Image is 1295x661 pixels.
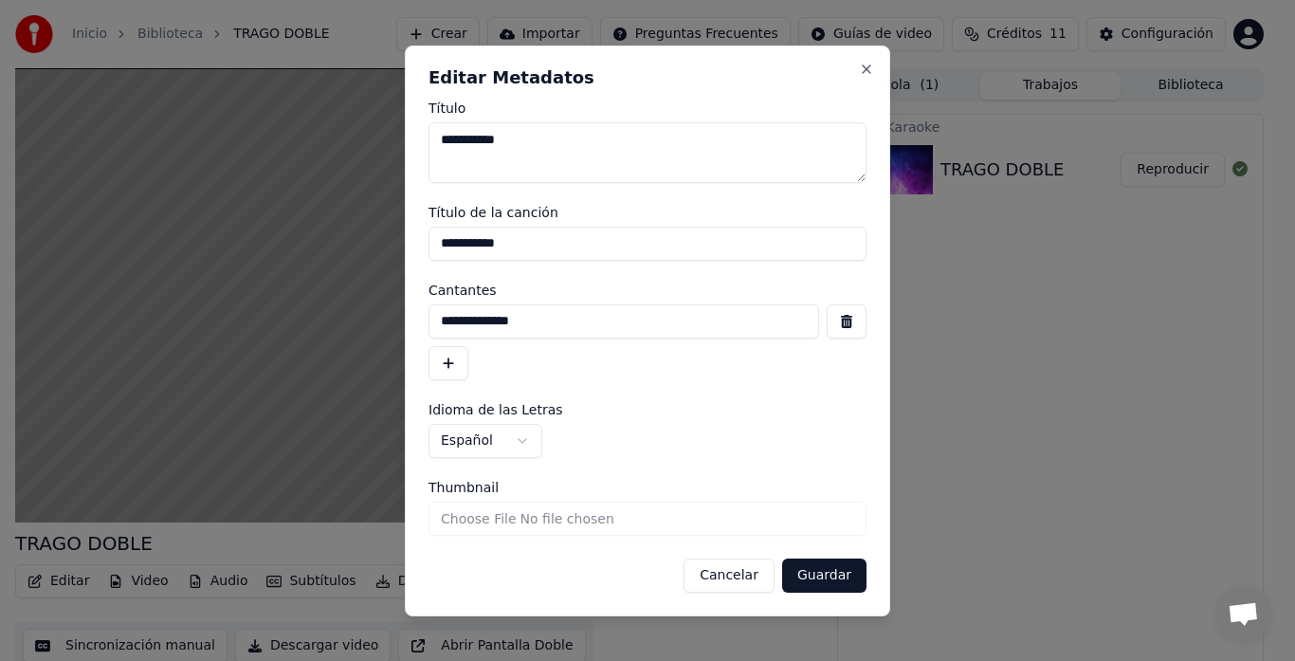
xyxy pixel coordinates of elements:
button: Guardar [782,559,866,593]
span: Thumbnail [429,481,499,494]
h2: Editar Metadatos [429,69,866,86]
label: Título [429,101,866,115]
button: Cancelar [684,559,775,593]
label: Cantantes [429,284,866,297]
label: Título de la canción [429,206,866,219]
span: Idioma de las Letras [429,403,563,416]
